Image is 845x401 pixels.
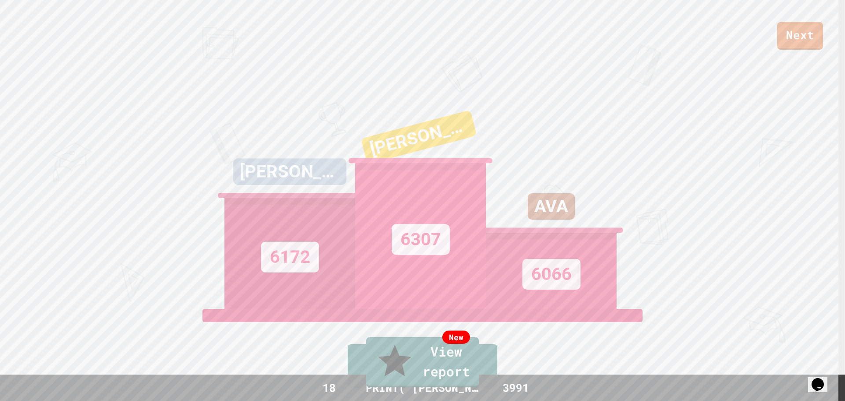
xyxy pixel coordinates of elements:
[233,158,346,185] div: [PERSON_NAME]
[528,193,575,220] div: AVA
[777,22,823,50] a: Next
[522,259,580,290] div: 6066
[392,224,450,255] div: 6307
[366,337,479,387] a: View report
[261,242,319,272] div: 6172
[442,331,470,344] div: New
[808,366,836,392] iframe: chat widget
[361,110,477,164] div: [PERSON_NAME]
